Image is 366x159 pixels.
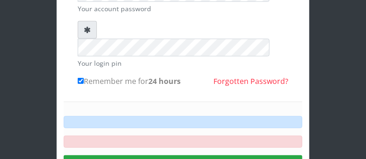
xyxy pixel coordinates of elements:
a: Forgotten Password? [213,76,288,86]
label: Remember me for [78,76,181,87]
input: Remember me for24 hours [78,78,84,84]
small: Your login pin [78,58,288,68]
small: Your account password [78,4,288,14]
b: 24 hours [148,76,181,86]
